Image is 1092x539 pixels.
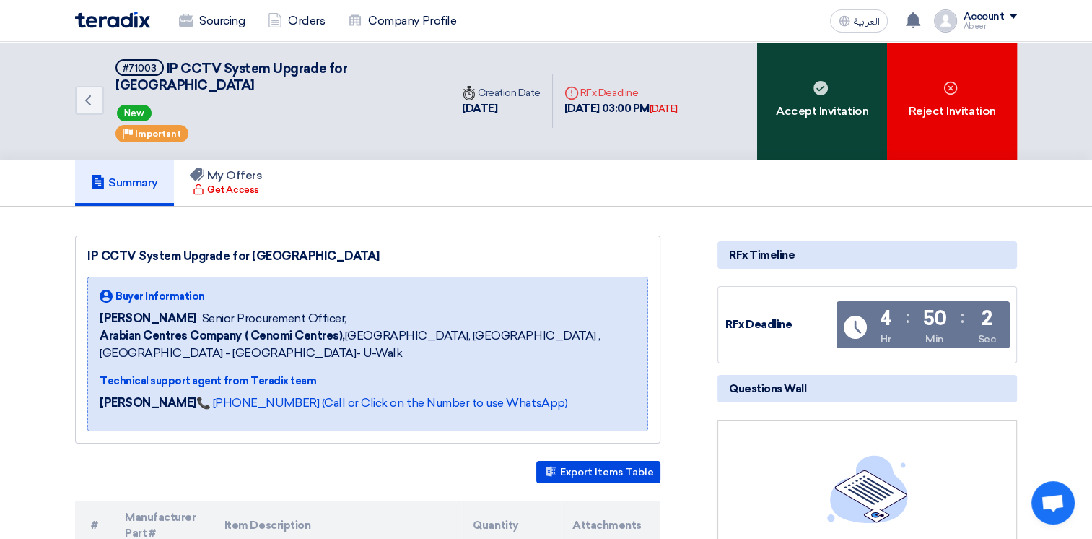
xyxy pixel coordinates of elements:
[190,168,263,183] h5: My Offers
[725,316,834,333] div: RFx Deadline
[202,310,346,327] span: Senior Procurement Officer,
[100,396,196,410] strong: [PERSON_NAME]
[100,329,345,342] b: Arabian Centres Company ( Cenomi Centres),
[757,42,887,160] div: Accept Invitation
[978,332,996,347] div: Sec
[1031,481,1075,525] a: Open chat
[925,332,944,347] div: Min
[564,100,678,117] div: [DATE] 03:00 PM
[75,12,150,28] img: Teradix logo
[717,241,1017,269] div: RFx Timeline
[830,9,888,33] button: العربية
[963,22,1017,30] div: Abeer
[91,176,158,190] h5: Summary
[100,310,196,327] span: [PERSON_NAME]
[729,381,806,397] span: Questions Wall
[135,129,181,139] span: Important
[75,160,174,206] a: Summary
[650,102,678,116] div: [DATE]
[982,309,992,329] div: 2
[887,42,1017,160] div: Reject Invitation
[827,455,908,523] img: empty_state_list.svg
[167,5,256,37] a: Sourcing
[564,85,678,100] div: RFx Deadline
[115,59,433,95] h5: IP CCTV System Upgrade for Makkah Mall
[880,309,892,329] div: 4
[881,332,891,347] div: Hr
[100,374,636,389] div: Technical support agent from Teradix team
[963,11,1004,23] div: Account
[193,183,258,197] div: Get Access
[462,100,541,117] div: [DATE]
[336,5,468,37] a: Company Profile
[115,61,347,93] span: IP CCTV System Upgrade for [GEOGRAPHIC_DATA]
[100,327,636,362] span: [GEOGRAPHIC_DATA], [GEOGRAPHIC_DATA] ,[GEOGRAPHIC_DATA] - [GEOGRAPHIC_DATA]- U-Walk
[196,396,567,410] a: 📞 [PHONE_NUMBER] (Call or Click on the Number to use WhatsApp)
[123,64,157,73] div: #71003
[961,304,964,330] div: :
[536,461,660,483] button: Export Items Table
[256,5,336,37] a: Orders
[115,289,205,304] span: Buyer Information
[462,85,541,100] div: Creation Date
[174,160,279,206] a: My Offers Get Access
[853,17,879,27] span: العربية
[906,304,909,330] div: :
[117,105,152,121] span: New
[922,309,946,329] div: 50
[934,9,957,33] img: profile_test.png
[87,248,648,265] div: IP CCTV System Upgrade for [GEOGRAPHIC_DATA]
